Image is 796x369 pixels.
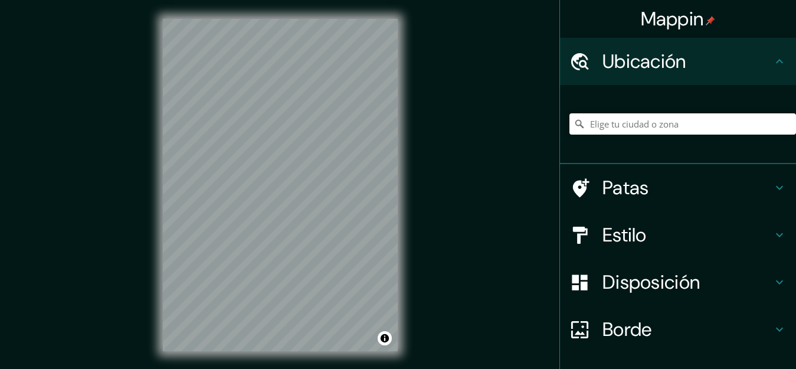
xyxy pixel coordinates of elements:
font: Patas [602,175,649,200]
font: Mappin [641,6,704,31]
div: Borde [560,306,796,353]
font: Disposición [602,270,700,295]
div: Ubicación [560,38,796,85]
input: Elige tu ciudad o zona [569,113,796,135]
div: Patas [560,164,796,211]
canvas: Mapa [163,19,398,351]
div: Disposición [560,259,796,306]
img: pin-icon.png [706,16,715,25]
font: Estilo [602,223,647,247]
font: Ubicación [602,49,686,74]
button: Activar o desactivar atribución [378,331,392,345]
div: Estilo [560,211,796,259]
font: Borde [602,317,652,342]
